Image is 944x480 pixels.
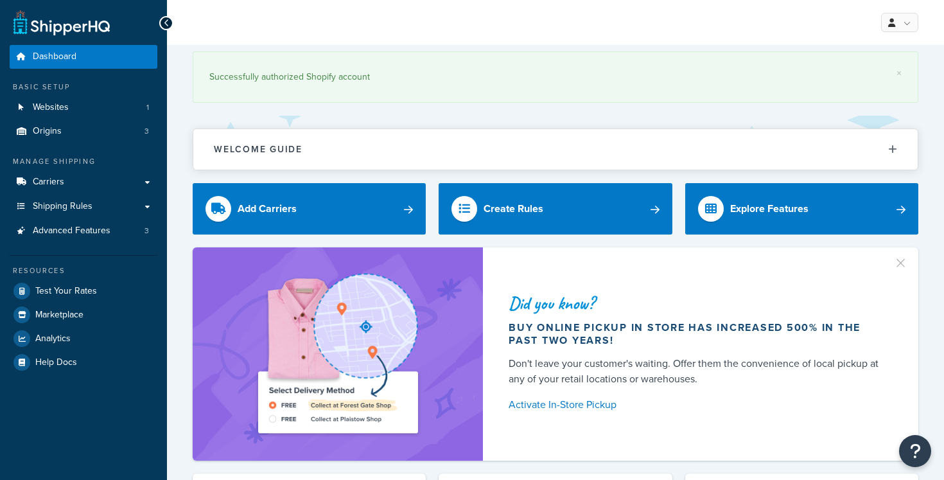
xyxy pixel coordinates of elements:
[484,200,543,218] div: Create Rules
[33,226,110,236] span: Advanced Features
[35,357,77,368] span: Help Docs
[146,102,149,113] span: 1
[10,219,157,243] a: Advanced Features3
[10,45,157,69] a: Dashboard
[10,265,157,276] div: Resources
[899,435,931,467] button: Open Resource Center
[35,286,97,297] span: Test Your Rates
[35,310,83,321] span: Marketplace
[193,183,426,235] a: Add Carriers
[10,303,157,326] a: Marketplace
[10,82,157,93] div: Basic Setup
[33,102,69,113] span: Websites
[193,129,918,170] button: Welcome Guide
[222,267,454,441] img: ad-shirt-map-b0359fc47e01cab431d101c4b569394f6a03f54285957d908178d52f29eb9668.png
[33,126,62,137] span: Origins
[10,170,157,194] a: Carriers
[439,183,672,235] a: Create Rules
[685,183,918,235] a: Explore Features
[509,356,887,387] div: Don't leave your customer's waiting. Offer them the convenience of local pickup at any of your re...
[144,226,149,236] span: 3
[214,145,302,154] h2: Welcome Guide
[35,333,71,344] span: Analytics
[33,177,64,188] span: Carriers
[10,120,157,143] a: Origins3
[10,327,157,350] a: Analytics
[509,321,887,347] div: Buy online pickup in store has increased 500% in the past two years!
[209,68,902,86] div: Successfully authorized Shopify account
[10,195,157,218] a: Shipping Rules
[33,51,76,62] span: Dashboard
[10,156,157,167] div: Manage Shipping
[10,351,157,374] a: Help Docs
[144,126,149,137] span: 3
[10,280,157,303] a: Test Your Rates
[33,201,92,212] span: Shipping Rules
[896,68,902,78] a: ×
[10,120,157,143] li: Origins
[238,200,297,218] div: Add Carriers
[10,219,157,243] li: Advanced Features
[509,396,887,414] a: Activate In-Store Pickup
[10,96,157,120] li: Websites
[10,96,157,120] a: Websites1
[730,200,809,218] div: Explore Features
[509,294,887,312] div: Did you know?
